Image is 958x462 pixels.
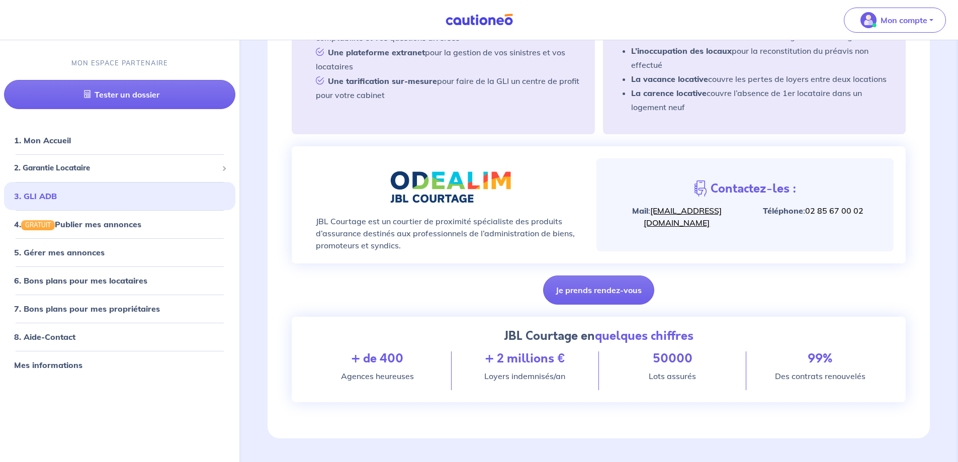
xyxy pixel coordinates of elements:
[4,214,235,234] div: 4.GRATUITPublier mes annonces
[608,205,745,229] p: :
[304,329,894,343] h4: JBL Courtage en
[711,181,796,196] h4: Contactez-les :
[4,80,235,109] a: Tester un dossier
[631,74,708,84] strong: La vacance locative
[631,72,894,86] li: couvre les pertes de loyers entre deux locations
[4,355,235,375] div: Mes informations
[763,206,803,216] strong: Téléphone
[328,76,437,86] strong: Une tarification sur-mesure
[389,170,511,204] img: odealim-jbl.png
[4,130,235,150] div: 1. Mon Accueil
[632,206,648,216] strong: Mail
[644,206,722,228] a: [EMAIL_ADDRESS][DOMAIN_NAME]
[4,186,235,206] div: 3. GLI ADB
[631,32,743,42] strong: La détérioration immobilière
[14,360,82,370] a: Mes informations
[14,275,147,286] a: 6. Bons plans pour mes locataires
[860,12,877,28] img: illu_account_valid_menu.svg
[14,247,105,257] a: 5. Gérer mes annonces
[599,370,746,382] p: Lots assurés
[4,242,235,262] div: 5. Gérer mes annonces
[631,88,707,98] strong: La carence locative
[595,327,693,344] strong: quelques chiffres
[745,205,882,217] p: :
[631,46,732,56] strong: L’inoccupation des locaux
[14,191,57,201] a: 3. GLI ADB
[452,370,598,382] p: Loyers indemnisés/an
[14,332,75,342] a: 8. Aide-Contact
[631,44,894,72] li: pour la reconstitution du préavis non effectué
[442,14,517,26] img: Cautioneo
[452,351,598,366] h4: + 2 millions €
[316,215,596,251] p: JBL Courtage est un courtier de proximité spécialiste des produits d’assurance destinés aux profe...
[14,304,160,314] a: 7. Bons plans pour mes propriétaires
[304,73,582,102] li: pour faire de la GLI un centre de profit pour votre cabinet
[4,327,235,347] div: 8. Aide-Contact
[543,275,654,305] button: Je prends rendez-vous
[71,58,168,68] p: MON ESPACE PARTENAIRE
[805,206,863,216] a: 02 85 67 00 02
[14,162,218,174] span: 2. Garantie Locataire
[304,45,582,73] li: pour la gestion de vos sinistres et vos locataires
[599,351,746,366] h4: 50000
[14,219,141,229] a: 4.GRATUITPublier mes annonces
[14,135,71,145] a: 1. Mon Accueil
[844,8,946,33] button: illu_account_valid_menu.svgMon compte
[881,14,927,26] p: Mon compte
[746,351,894,366] h4: 99%
[328,47,425,57] strong: Une plateforme extranet
[746,370,894,382] p: Des contrats renouvelés
[4,158,235,178] div: 2. Garantie Locataire
[4,299,235,319] div: 7. Bons plans pour mes propriétaires
[304,370,451,382] p: Agences heureuses
[304,351,451,366] h4: + de 400
[4,270,235,291] div: 6. Bons plans pour mes locataires
[631,86,894,114] li: couvre l’absence de 1er locataire dans un logement neuf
